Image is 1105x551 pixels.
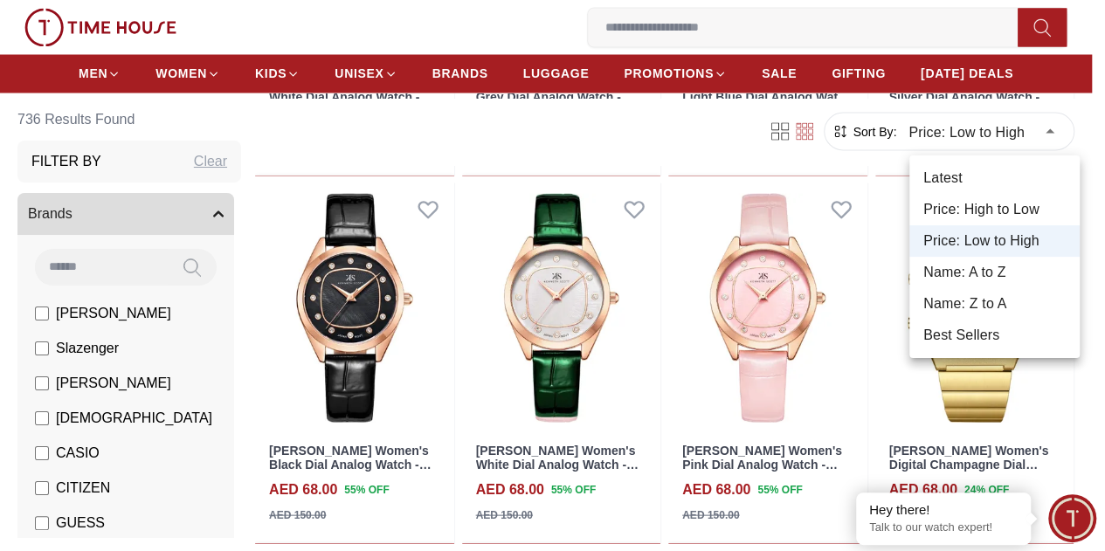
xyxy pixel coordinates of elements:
[909,320,1080,351] li: Best Sellers
[909,288,1080,320] li: Name: Z to A
[869,501,1018,519] div: Hey there!
[909,257,1080,288] li: Name: A to Z
[909,225,1080,257] li: Price: Low to High
[909,162,1080,194] li: Latest
[869,520,1018,535] p: Talk to our watch expert!
[1048,494,1096,542] div: Chat Widget
[909,194,1080,225] li: Price: High to Low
